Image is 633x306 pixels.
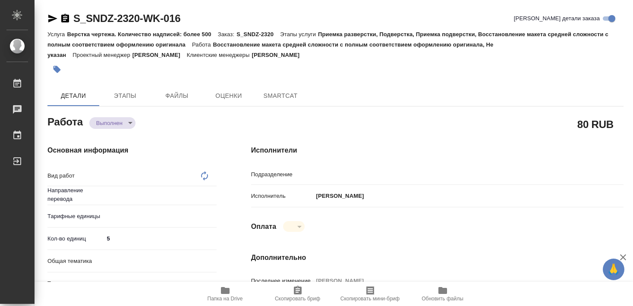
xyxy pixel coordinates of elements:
[132,52,187,58] p: [PERSON_NAME]
[47,186,104,203] p: Направление перевода
[251,222,277,232] h4: Оплата
[251,277,313,285] p: Последнее изменение
[104,91,146,101] span: Этапы
[47,257,104,265] p: Общая тематика
[104,254,217,269] div: ​
[47,113,83,129] h2: Работа
[189,282,261,306] button: Папка на Drive
[261,282,334,306] button: Скопировать бриф
[280,31,318,37] p: Этапы услуги
[340,296,400,302] span: Скопировать мини-бриф
[422,296,463,302] span: Обновить файлы
[94,119,125,127] button: Выполнен
[47,41,493,58] p: Восстановление макета средней сложности с полным соответствием оформлению оригинала, Не указан
[208,91,249,101] span: Оценки
[252,52,306,58] p: [PERSON_NAME]
[47,234,104,243] p: Кол-во единиц
[260,91,301,101] span: SmartCat
[313,192,364,200] p: [PERSON_NAME]
[251,170,313,179] p: Подразделение
[334,282,406,306] button: Скопировать мини-бриф
[283,221,305,232] div: Выполнен
[156,91,198,101] span: Файлы
[47,212,104,221] p: Тарифные единицы
[251,253,624,263] h4: Дополнительно
[104,232,217,245] input: ✎ Введи что-нибудь
[218,31,236,37] p: Заказ:
[606,260,621,278] span: 🙏
[192,41,213,48] p: Работа
[514,14,600,23] span: [PERSON_NAME] детали заказа
[89,117,135,129] div: Выполнен
[406,282,479,306] button: Обновить файлы
[60,13,70,24] button: Скопировать ссылку
[104,209,217,224] div: ​
[251,192,313,200] p: Исполнитель
[72,52,132,58] p: Проектный менеджер
[73,12,180,24] a: S_SNDZ-2320-WK-016
[603,259,624,280] button: 🙏
[67,31,217,37] p: Верстка чертежа. Количество надписей: более 500
[275,296,320,302] span: Скопировать бриф
[208,296,243,302] span: Папка на Drive
[47,31,67,37] p: Услуга
[47,172,104,180] p: Вид работ
[53,91,94,101] span: Детали
[251,145,624,156] h4: Исполнители
[313,275,592,287] input: Пустое поле
[187,52,252,58] p: Клиентские менеджеры
[47,279,104,288] p: Тематика
[577,117,614,131] h2: 80 RUB
[104,276,217,291] div: ​
[47,13,58,24] button: Скопировать ссылку для ЯМессенджера
[47,60,66,79] button: Добавить тэг
[236,31,280,37] p: S_SNDZ-2320
[47,145,217,156] h4: Основная информация
[47,31,608,48] p: Приемка разверстки, Подверстка, Приемка подверстки, Восстановление макета средней сложности с пол...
